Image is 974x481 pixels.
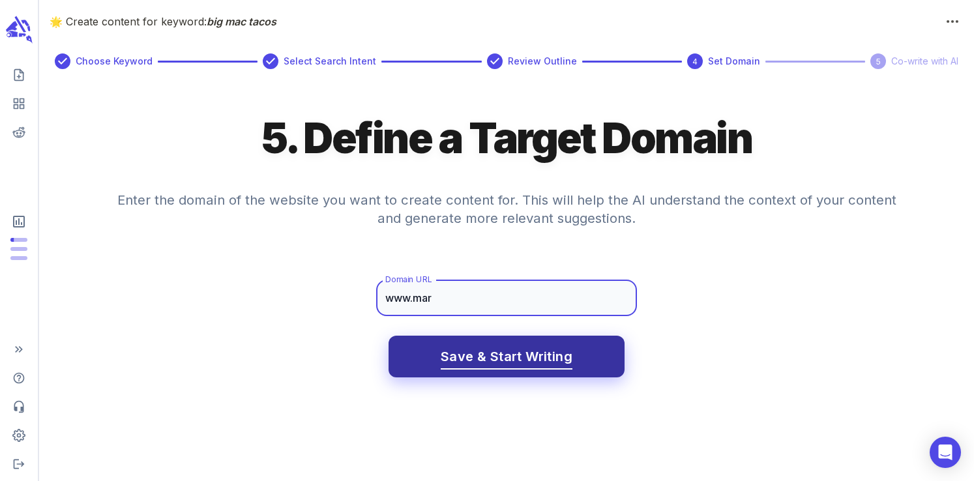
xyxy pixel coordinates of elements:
span: View your Reddit Intelligence add-on dashboard [5,121,33,144]
span: Co-write with AI [891,54,958,68]
span: Expand Sidebar [5,338,33,361]
text: 5 [876,57,881,66]
span: Set Domain [708,54,760,68]
span: Logout [5,452,33,476]
p: 🌟 Create content for keyword: [50,14,941,29]
div: Open Intercom Messenger [930,437,961,468]
span: Adjust your account settings [5,424,33,447]
text: 4 [692,57,698,66]
span: Select Search Intent [284,54,376,68]
span: View your content dashboard [5,92,33,115]
span: Review Outline [508,54,577,68]
span: Choose Keyword [76,54,153,68]
span: big mac tacos [207,15,276,28]
span: Posts: 5 of 25 monthly posts used [10,238,27,242]
h1: 5. Define a Target Domain [261,111,752,165]
span: Input Tokens: 0 of 2,000,000 monthly tokens used. These limits are based on the last model you us... [10,256,27,260]
span: Contact Support [5,395,33,418]
span: Save & Start Writing [441,345,572,368]
span: View Subscription & Usage [5,209,33,235]
h4: Enter the domain of the website you want to create content for. This will help the AI understand ... [115,175,898,259]
button: Save & Start Writing [389,336,625,377]
label: Domain URL [385,274,432,285]
span: Create new content [5,63,33,87]
span: Output Tokens: 0 of 400,000 monthly tokens used. These limits are based on the last model you use... [10,247,27,251]
span: Help Center [5,366,33,390]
